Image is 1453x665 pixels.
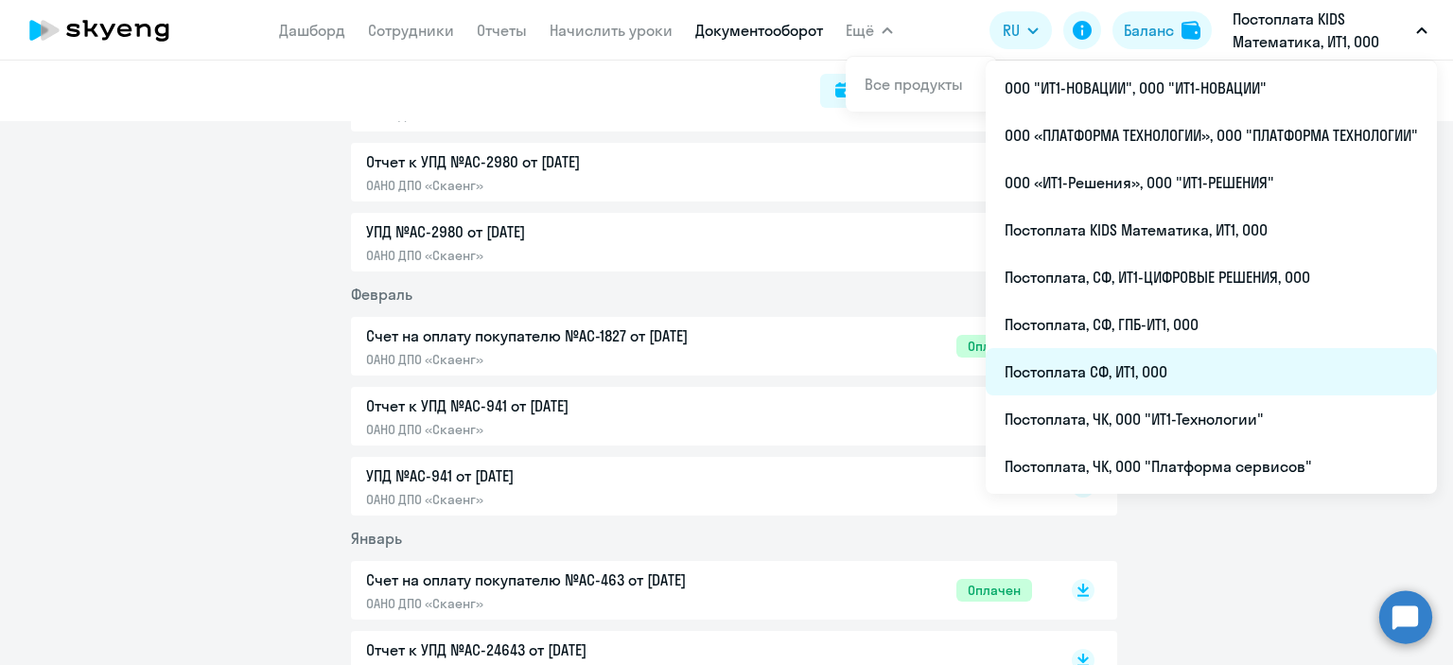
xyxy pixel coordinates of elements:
[695,21,823,40] a: Документооборот
[820,74,994,108] button: Поиск за период
[550,21,673,40] a: Начислить уроки
[477,21,527,40] a: Отчеты
[366,150,763,173] p: Отчет к УПД №AC-2980 от [DATE]
[1182,21,1200,40] img: balance
[366,394,1032,438] a: Отчет к УПД №AC-941 от [DATE]ОАНО ДПО «Скаенг»
[366,464,763,487] p: УПД №AC-941 от [DATE]
[366,220,1032,264] a: УПД №AC-2980 от [DATE]ОАНО ДПО «Скаенг»
[366,595,763,612] p: ОАНО ДПО «Скаенг»
[351,285,412,304] span: Февраль
[366,639,763,661] p: Отчет к УПД №AC-24643 от [DATE]
[366,351,763,368] p: ОАНО ДПО «Скаенг»
[366,421,763,438] p: ОАНО ДПО «Скаенг»
[1124,19,1174,42] div: Баланс
[366,394,763,417] p: Отчет к УПД №AC-941 от [DATE]
[846,11,893,49] button: Ещё
[366,324,763,347] p: Счет на оплату покупателю №AC-1827 от [DATE]
[366,569,763,591] p: Счет на оплату покупателю №AC-463 от [DATE]
[279,21,345,40] a: Дашборд
[1223,8,1437,53] button: Постоплата KIDS Математика, ИТ1, ООО
[989,11,1052,49] button: RU
[368,21,454,40] a: Сотрудники
[366,464,1032,508] a: УПД №AC-941 от [DATE]ОАНО ДПО «Скаенг»
[366,150,1032,194] a: Отчет к УПД №AC-2980 от [DATE]ОАНО ДПО «Скаенг»
[1003,19,1020,42] span: RU
[846,19,874,42] span: Ещё
[1233,8,1409,53] p: Постоплата KIDS Математика, ИТ1, ООО
[366,220,763,243] p: УПД №AC-2980 от [DATE]
[986,61,1437,494] ul: Ещё
[351,529,402,548] span: Январь
[956,335,1032,358] span: Оплачен
[366,569,1032,612] a: Счет на оплату покупателю №AC-463 от [DATE]ОАНО ДПО «Скаенг»Оплачен
[366,177,763,194] p: ОАНО ДПО «Скаенг»
[956,579,1032,602] span: Оплачен
[865,75,963,94] a: Все продукты
[366,491,763,508] p: ОАНО ДПО «Скаенг»
[366,247,763,264] p: ОАНО ДПО «Скаенг»
[1112,11,1212,49] button: Балансbalance
[366,324,1032,368] a: Счет на оплату покупателю №AC-1827 от [DATE]ОАНО ДПО «Скаенг»Оплачен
